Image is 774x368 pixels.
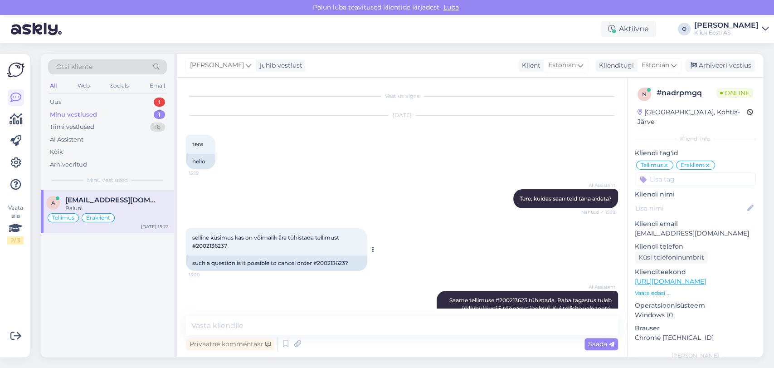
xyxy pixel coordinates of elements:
[635,324,756,333] p: Brauser
[50,98,61,107] div: Uus
[50,135,83,144] div: AI Assistent
[635,135,756,143] div: Kliendi info
[192,234,341,249] span: selline küsimus kas on võimalik ära tühistada tellimust #200213623?
[601,21,656,37] div: Aktiivne
[581,182,615,189] span: AI Assistent
[65,204,169,212] div: Palun!
[635,172,756,186] input: Lisa tag
[635,251,708,264] div: Küsi telefoninumbrit
[635,190,756,199] p: Kliendi nimi
[685,59,755,72] div: Arhiveeri vestlus
[154,110,165,119] div: 1
[635,219,756,229] p: Kliendi email
[189,271,223,278] span: 15:20
[641,162,663,168] span: Tellimus
[694,29,759,36] div: Klick Eesti AS
[518,61,540,70] div: Klient
[50,110,97,119] div: Minu vestlused
[642,60,669,70] span: Estonian
[141,223,169,230] div: [DATE] 15:22
[154,98,165,107] div: 1
[50,147,63,157] div: Kõik
[186,338,274,350] div: Privaatne kommentaar
[441,3,462,11] span: Luba
[87,176,128,184] span: Minu vestlused
[635,289,756,297] p: Vaata edasi ...
[449,297,613,320] span: Saame tellimuse #200213623 tühistada. Raha tagastus tuleb üldjuhul kuni 5 tööpäeva jooksul. Kui t...
[190,60,244,70] span: [PERSON_NAME]
[638,108,747,127] div: [GEOGRAPHIC_DATA], Kohtla-Järve
[635,333,756,343] p: Chrome [TECHNICAL_ID]
[50,123,94,132] div: Tiimi vestlused
[86,215,110,221] span: Eraklient
[51,199,55,206] span: a
[581,284,615,290] span: AI Assistent
[635,352,756,360] div: [PERSON_NAME]
[56,62,92,72] span: Otsi kliente
[635,277,706,285] a: [URL][DOMAIN_NAME]
[52,215,74,221] span: Tellimus
[186,255,367,271] div: such a question is it possible to cancel order #200213623?
[635,301,756,310] p: Operatsioonisüsteem
[148,80,167,92] div: Email
[150,123,165,132] div: 18
[48,80,58,92] div: All
[7,236,24,245] div: 2 / 3
[7,61,24,79] img: Askly Logo
[642,91,647,98] span: n
[7,204,24,245] div: Vaata siia
[595,61,634,70] div: Klienditugi
[256,61,302,70] div: juhib vestlust
[635,267,756,277] p: Klienditeekond
[548,60,576,70] span: Estonian
[716,88,753,98] span: Online
[65,196,160,204] span: arturrotkin@gmail.com
[694,22,769,36] a: [PERSON_NAME]Klick Eesti AS
[50,160,87,169] div: Arhiveeritud
[192,141,203,147] span: tere
[635,310,756,320] p: Windows 10
[588,340,614,348] span: Saada
[108,80,131,92] div: Socials
[635,203,745,213] input: Lisa nimi
[581,209,615,216] span: Nähtud ✓ 15:19
[189,170,223,177] span: 15:19
[76,80,92,92] div: Web
[678,23,691,35] div: O
[657,88,716,98] div: # nadrpmgq
[186,111,618,119] div: [DATE]
[681,162,705,168] span: Eraklient
[694,22,759,29] div: [PERSON_NAME]
[186,92,618,100] div: Vestlus algas
[186,154,215,169] div: hello
[635,148,756,158] p: Kliendi tag'id
[520,195,612,202] span: Tere, kuidas saan teid täna aidata?
[635,242,756,251] p: Kliendi telefon
[635,229,756,238] p: [EMAIL_ADDRESS][DOMAIN_NAME]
